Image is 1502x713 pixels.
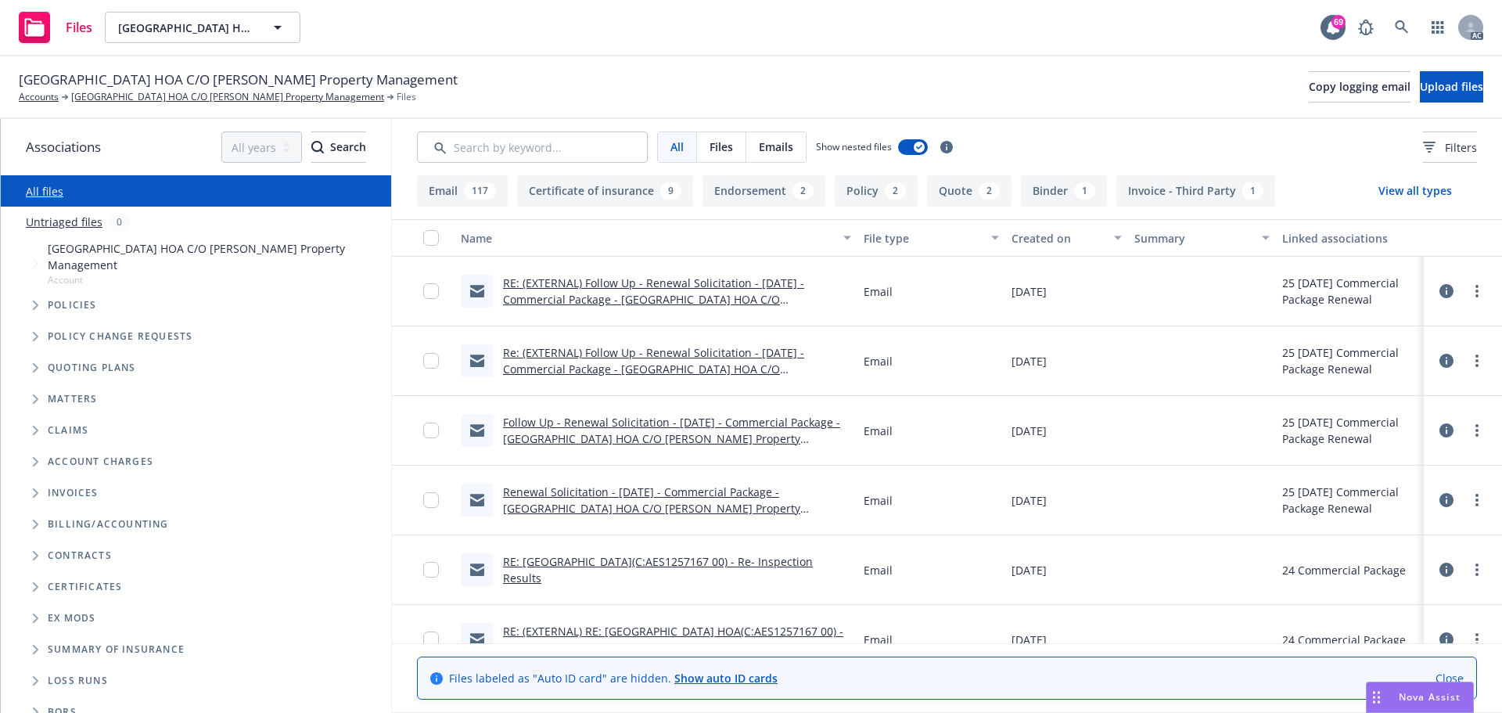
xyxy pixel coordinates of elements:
span: Summary of insurance [48,645,185,654]
input: Toggle Row Selected [423,492,439,508]
span: Emails [759,139,793,155]
div: 69 [1331,15,1346,29]
button: Summary [1128,219,1276,257]
a: more [1468,560,1486,579]
span: Invoices [48,488,99,498]
button: [GEOGRAPHIC_DATA] HOA C/O [PERSON_NAME] Property Management [105,12,300,43]
input: Toggle Row Selected [423,562,439,578]
div: 24 Commercial Package [1282,562,1406,578]
a: Close [1436,670,1464,686]
div: 25 [DATE] Commercial Package Renewal [1282,484,1418,517]
span: [GEOGRAPHIC_DATA] HOA C/O [PERSON_NAME] Property Management [19,70,458,90]
a: Files [13,5,99,49]
button: Certificate of insurance [517,175,693,207]
input: Search by keyword... [417,131,648,163]
button: Created on [1005,219,1128,257]
button: Email [417,175,508,207]
div: 24 Commercial Package [1282,632,1406,648]
span: Matters [48,394,97,404]
a: All files [26,184,63,199]
a: more [1468,630,1486,649]
button: Filters [1423,131,1477,163]
span: Email [864,283,893,300]
a: more [1468,351,1486,370]
span: Nova Assist [1399,690,1461,704]
span: Policy change requests [48,332,192,341]
a: more [1468,421,1486,440]
span: Show nested files [816,140,892,153]
span: Certificates [48,582,122,592]
span: Email [864,353,893,369]
div: 1 [1242,182,1263,200]
a: Switch app [1422,12,1453,43]
a: Accounts [19,90,59,104]
span: [DATE] [1012,492,1047,509]
span: Email [864,492,893,509]
span: Files labeled as "Auto ID card" are hidden. [449,670,778,686]
a: Report a Bug [1350,12,1382,43]
button: Binder [1021,175,1107,207]
div: 25 [DATE] Commercial Package Renewal [1282,275,1418,308]
a: [GEOGRAPHIC_DATA] HOA C/O [PERSON_NAME] Property Management [71,90,384,104]
span: Copy logging email [1309,79,1410,94]
div: 0 [109,213,130,231]
div: Linked associations [1282,230,1418,247]
span: Account [48,273,385,286]
div: 2 [979,182,1000,200]
svg: Search [311,141,324,153]
span: Billing/Accounting [48,520,169,529]
a: Untriaged files [26,214,102,230]
div: 117 [464,182,496,200]
span: Ex Mods [48,614,95,623]
div: 1 [1074,182,1095,200]
input: Select all [423,230,439,246]
div: Tree Example [1,237,391,509]
button: Invoice - Third Party [1116,175,1275,207]
input: Toggle Row Selected [423,283,439,299]
span: [GEOGRAPHIC_DATA] HOA C/O [PERSON_NAME] Property Management [48,240,385,273]
a: Search [1386,12,1418,43]
div: 25 [DATE] Commercial Package Renewal [1282,414,1418,447]
span: Associations [26,137,101,157]
span: Email [864,423,893,439]
span: Policies [48,301,97,310]
button: SearchSearch [311,131,366,163]
a: Re: (EXTERNAL) Follow Up - Renewal Solicitation - [DATE] - Commercial Package - [GEOGRAPHIC_DATA]... [503,345,826,393]
button: Policy [835,175,918,207]
input: Toggle Row Selected [423,423,439,438]
a: RE: (EXTERNAL) RE: [GEOGRAPHIC_DATA] HOA(C:AES1257167 00) - Re- Inspection Results [503,624,843,655]
div: Drag to move [1367,682,1386,712]
span: Loss Runs [48,676,108,686]
a: Follow Up - Renewal Solicitation - [DATE] - Commercial Package - [GEOGRAPHIC_DATA] HOA C/O [PERSO... [503,415,840,463]
button: Endorsement [702,175,825,207]
span: Upload files [1420,79,1483,94]
span: Email [864,632,893,648]
button: View all types [1353,175,1477,207]
a: Renewal Solicitation - [DATE] - Commercial Package - [GEOGRAPHIC_DATA] HOA C/O [PERSON_NAME] Prop... [503,484,800,532]
a: RE: (EXTERNAL) Follow Up - Renewal Solicitation - [DATE] - Commercial Package - [GEOGRAPHIC_DATA]... [503,275,826,323]
a: Show auto ID cards [674,671,778,686]
span: Claims [48,426,88,435]
span: Files [66,21,92,34]
span: Account charges [48,457,153,466]
span: [DATE] [1012,423,1047,439]
span: Quoting plans [48,363,136,373]
button: Linked associations [1276,219,1424,257]
span: Files [710,139,733,155]
span: All [670,139,684,155]
div: File type [864,230,982,247]
input: Toggle Row Selected [423,632,439,647]
div: Search [311,132,366,162]
button: Name [455,219,857,257]
span: [DATE] [1012,353,1047,369]
button: Nova Assist [1366,682,1474,713]
button: File type [857,219,1005,257]
div: 25 [DATE] Commercial Package Renewal [1282,344,1418,377]
span: [DATE] [1012,632,1047,648]
span: [GEOGRAPHIC_DATA] HOA C/O [PERSON_NAME] Property Management [118,20,253,36]
a: more [1468,282,1486,301]
div: 2 [885,182,906,200]
div: 9 [660,182,681,200]
span: Filters [1445,139,1477,156]
div: Created on [1012,230,1105,247]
